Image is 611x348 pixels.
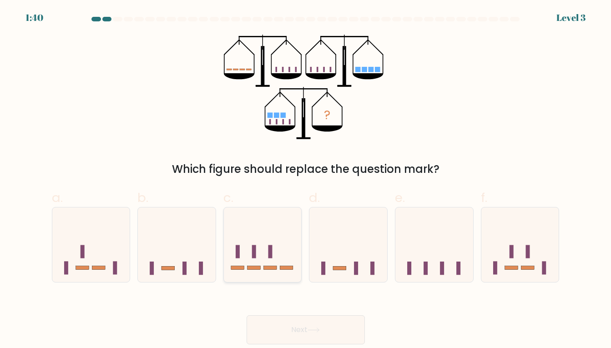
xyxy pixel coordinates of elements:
[52,189,63,207] span: a.
[25,11,43,25] div: 1:40
[247,315,365,344] button: Next
[223,189,233,207] span: c.
[556,11,586,25] div: Level 3
[395,189,405,207] span: e.
[57,161,554,177] div: Which figure should replace the question mark?
[309,189,320,207] span: d.
[324,106,330,123] tspan: ?
[137,189,148,207] span: b.
[481,189,487,207] span: f.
